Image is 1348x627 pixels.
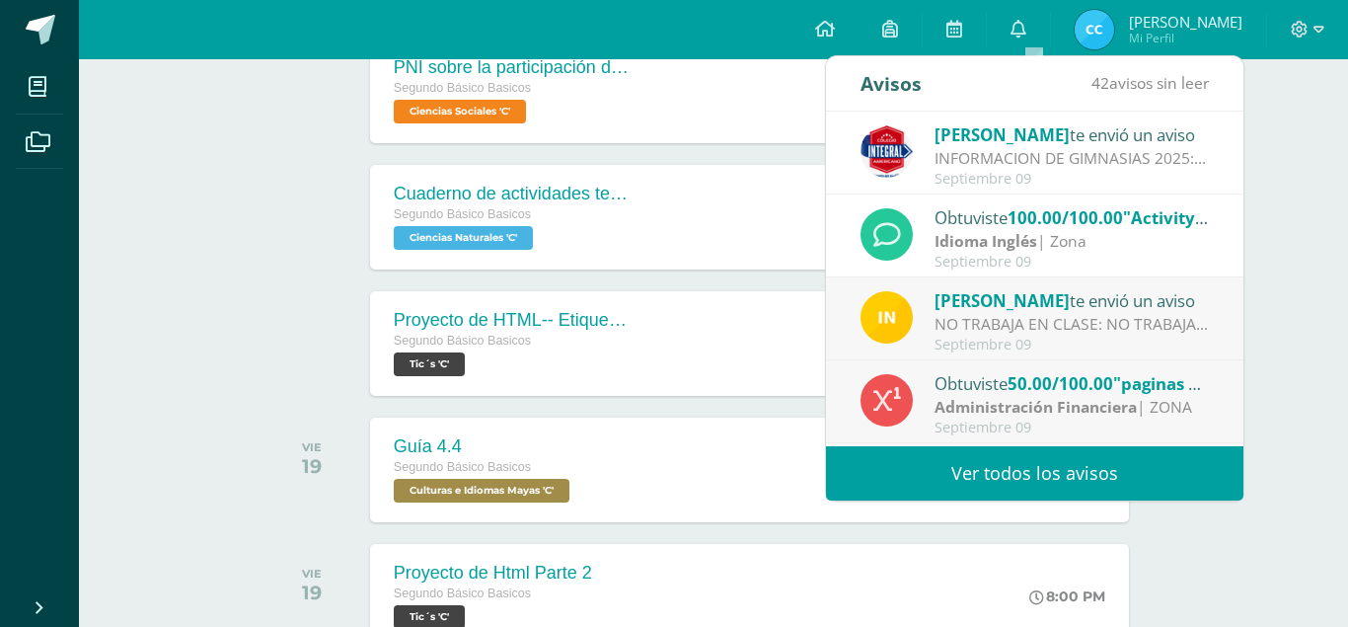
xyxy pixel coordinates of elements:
div: PNI sobre la participación de los jóvenes en política [394,57,631,78]
div: VIE [302,567,322,581]
strong: Idioma Inglés [935,230,1037,252]
div: Proyecto de Html Parte 2 [394,563,592,584]
div: Septiembre 09 [935,171,1209,188]
img: 1938b59dc778e23e718626767c3419c6.png [1075,10,1114,49]
div: 19 [302,581,322,604]
a: Ver todos los avisos [826,446,1243,501]
div: Septiembre 09 [935,420,1209,436]
span: Tic´s 'C' [394,353,465,376]
span: Segundo Básico Basicos [394,587,531,600]
span: Segundo Básico Basicos [394,81,531,95]
div: NO TRABAJA EN CLASE: NO TRABAJA EN CLASE [935,313,1209,336]
span: 42 [1091,72,1109,94]
span: Ciencias Sociales 'C' [394,100,526,123]
img: 91d43002c1e6da35fcf826c9a618326d.png [861,291,913,344]
span: "Activity #4/Poster" [1123,206,1288,229]
span: avisos sin leer [1091,72,1209,94]
div: | ZONA [935,396,1209,419]
div: Septiembre 09 [935,254,1209,271]
div: Obtuviste en [935,204,1209,230]
span: Segundo Básico Basicos [394,460,531,474]
div: Obtuviste en [935,370,1209,396]
span: Segundo Básico Basicos [394,334,531,348]
div: | Zona [935,230,1209,253]
div: te envió un aviso [935,287,1209,313]
div: Guía 4.4 [394,436,574,457]
span: 50.00/100.00 [1008,372,1113,395]
img: 805d0fc3735f832b0a145cc0fd8c7d46.png [861,125,913,178]
strong: Administración Financiera [935,396,1137,418]
div: Proyecto de HTML-- Etiqueta de video [394,310,631,331]
span: [PERSON_NAME] [935,123,1070,146]
div: Avisos [861,56,922,111]
div: 8:00 PM [1029,588,1105,605]
span: [PERSON_NAME] [935,289,1070,312]
span: Ciencias Naturales 'C' [394,226,533,250]
span: 100.00/100.00 [1008,206,1123,229]
span: Mi Perfil [1129,30,1242,46]
div: INFORMACION DE GIMNASIAS 2025: Estimados padres de familia, por este medio se les informa que las... [935,147,1209,170]
div: Cuaderno de actividades terminado [394,184,631,204]
span: [PERSON_NAME] [1129,12,1242,32]
div: 19 [302,454,322,478]
div: te envió un aviso [935,121,1209,147]
div: Septiembre 09 [935,337,1209,353]
span: Segundo Básico Basicos [394,207,531,221]
span: Culturas e Idiomas Mayas 'C' [394,479,569,503]
div: VIE [302,440,322,454]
